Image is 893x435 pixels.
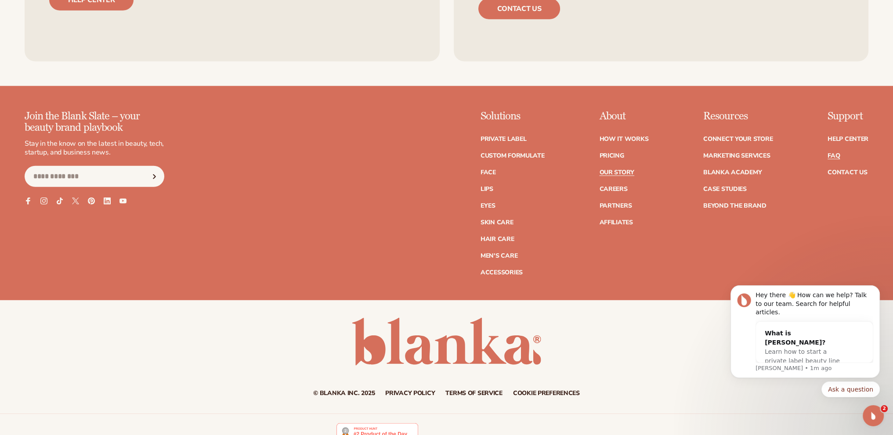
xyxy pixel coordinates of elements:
[863,405,884,426] iframe: Intercom live chat
[828,111,868,122] p: Support
[703,169,762,176] a: Blanka Academy
[481,219,513,226] a: Skin Care
[481,136,526,142] a: Private label
[703,186,747,192] a: Case Studies
[445,390,503,396] a: Terms of service
[717,281,893,411] iframe: Intercom notifications message
[828,169,867,176] a: Contact Us
[481,203,495,209] a: Eyes
[599,136,648,142] a: How It Works
[599,153,624,159] a: Pricing
[25,139,164,158] p: Stay in the know on the latest in beauty, tech, startup, and business news.
[599,203,632,209] a: Partners
[599,169,634,176] a: Our Story
[599,219,633,226] a: Affiliates
[385,390,435,396] a: Privacy policy
[599,186,627,192] a: Careers
[703,136,773,142] a: Connect your store
[881,405,888,412] span: 2
[513,390,580,396] a: Cookie preferences
[481,236,514,242] a: Hair Care
[25,111,164,134] p: Join the Blank Slate – your beauty brand playbook
[313,389,375,397] small: © Blanka Inc. 2025
[703,203,766,209] a: Beyond the brand
[599,111,648,122] p: About
[481,186,493,192] a: Lips
[481,253,517,259] a: Men's Care
[481,153,545,159] a: Custom formulate
[481,111,545,122] p: Solutions
[481,270,523,276] a: Accessories
[145,166,164,187] button: Subscribe
[481,169,496,176] a: Face
[828,136,868,142] a: Help Center
[828,153,840,159] a: FAQ
[703,111,773,122] p: Resources
[703,153,770,159] a: Marketing services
